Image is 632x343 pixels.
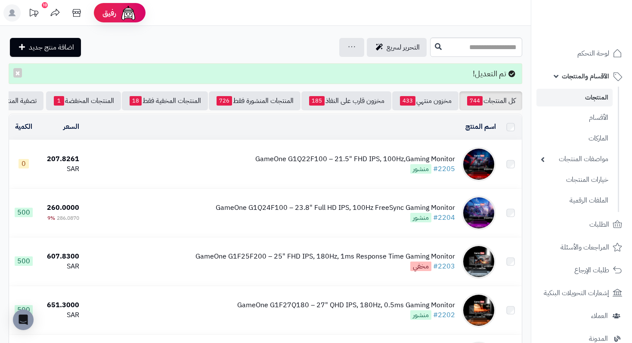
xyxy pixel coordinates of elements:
[544,287,609,299] span: إشعارات التحويلات البنكية
[301,91,391,110] a: مخزون قارب على النفاذ185
[459,91,522,110] a: كل المنتجات744
[130,96,142,106] span: 18
[217,96,232,106] span: 726
[195,252,455,262] div: GameOne G1F25F200 – 25" FHD IPS, 180Hz, 1ms Response Time Gaming Monitor
[462,293,496,327] img: GameOne G1F27Q180 – 27" QHD IPS, 180Hz, 0.5ms Gaming Monitor
[536,306,627,326] a: العملاء
[122,91,208,110] a: المنتجات المخفية فقط18
[216,203,455,213] div: GameOne G1Q24F100 – 23.8" Full HD IPS, 100Hz FreeSync Gaming Monitor
[410,310,431,320] span: منشور
[42,310,79,320] div: SAR
[29,42,74,53] span: اضافة منتج جديد
[536,171,613,189] a: خيارات المنتجات
[42,2,48,8] div: 10
[433,261,455,271] a: #2203
[536,260,627,281] a: طلبات الإرجاع
[400,96,415,106] span: 433
[309,96,325,106] span: 185
[54,96,64,106] span: 1
[19,159,29,168] span: 0
[589,218,609,231] span: الطلبات
[392,91,459,110] a: مخزون منتهي433
[562,70,609,82] span: الأقسام والمنتجات
[561,241,609,253] span: المراجعات والأسئلة
[57,214,79,222] span: 286.0870
[536,109,613,127] a: الأقسام
[367,38,427,57] a: التحرير لسريع
[42,262,79,271] div: SAR
[536,150,613,168] a: مواصفات المنتجات
[536,129,613,148] a: الماركات
[9,63,522,84] div: تم التعديل!
[536,89,613,106] a: المنتجات
[387,42,420,53] span: التحرير لسريع
[13,309,34,330] div: Open Intercom Messenger
[433,164,455,174] a: #2205
[237,300,455,310] div: GameOne G1F27Q180 – 27" QHD IPS, 180Hz, 0.5ms Gaming Monitor
[10,38,81,57] a: اضافة منتج جديد
[536,191,613,210] a: الملفات الرقمية
[47,203,79,213] span: 260.0000
[410,213,431,222] span: منشور
[15,305,33,315] span: 500
[63,122,79,132] a: السعر
[462,196,496,230] img: GameOne G1Q24F100 – 23.8" Full HD IPS, 100Hz FreeSync Gaming Monitor
[23,4,44,24] a: تحديثات المنصة
[462,147,496,181] img: GameOne G1Q22F100 – 21.5" FHD IPS, 100Hz,Gaming Monitor
[462,244,496,279] img: GameOne G1F25F200 – 25" FHD IPS, 180Hz, 1ms Response Time Gaming Monitor
[47,214,55,222] span: 9%
[42,300,79,310] div: 651.3000
[591,310,608,322] span: العملاء
[102,8,116,18] span: رفيق
[536,214,627,235] a: الطلبات
[577,47,609,59] span: لوحة التحكم
[46,91,121,110] a: المنتجات المخفضة1
[536,283,627,303] a: إشعارات التحويلات البنكية
[42,252,79,262] div: 607.8300
[410,164,431,174] span: منشور
[13,68,22,78] button: ×
[120,4,137,22] img: ai-face.png
[15,208,33,217] span: 500
[467,96,483,106] span: 744
[574,264,609,276] span: طلبات الإرجاع
[433,310,455,320] a: #2202
[410,262,431,271] span: مخفي
[573,6,624,25] img: logo-2.png
[42,154,79,164] div: 207.8261
[536,43,627,64] a: لوحة التحكم
[15,256,33,266] span: 500
[465,122,496,132] a: اسم المنتج
[536,237,627,258] a: المراجعات والأسئلة
[42,164,79,174] div: SAR
[433,212,455,223] a: #2204
[209,91,301,110] a: المنتجات المنشورة فقط726
[15,122,32,132] a: الكمية
[255,154,455,164] div: GameOne G1Q22F100 – 21.5" FHD IPS, 100Hz,Gaming Monitor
